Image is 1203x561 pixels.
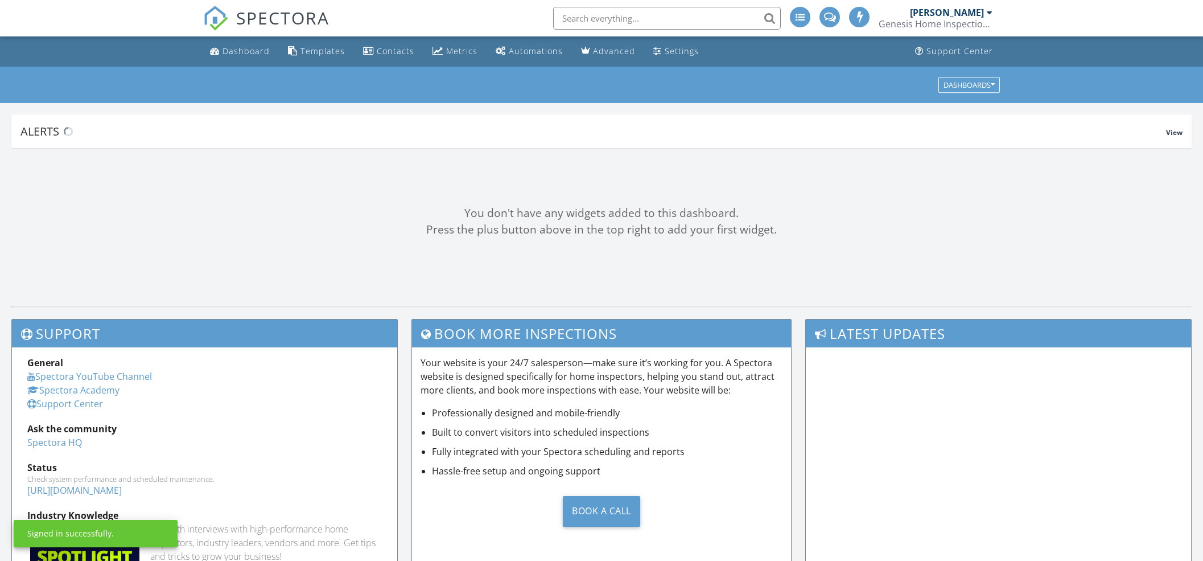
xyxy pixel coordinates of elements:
[27,461,382,474] div: Status
[446,46,477,56] div: Metrics
[926,46,993,56] div: Support Center
[300,46,345,56] div: Templates
[359,41,419,62] a: Contacts
[203,15,329,39] a: SPECTORA
[576,41,640,62] a: Advanced
[649,41,703,62] a: Settings
[377,46,414,56] div: Contacts
[27,422,382,436] div: Ask the community
[563,496,640,527] div: Book a Call
[11,222,1192,238] div: Press the plus button above in the top right to add your first widget.
[27,370,152,383] a: Spectora YouTube Channel
[412,320,790,347] h3: Book More Inspections
[27,528,114,539] div: Signed in successfully.
[27,484,122,497] a: [URL][DOMAIN_NAME]
[12,320,397,347] h3: Support
[20,124,1166,139] div: Alerts
[944,81,995,89] div: Dashboards
[223,46,270,56] div: Dashboard
[432,406,782,420] li: Professionally designed and mobile-friendly
[1166,128,1183,137] span: View
[432,445,782,458] li: Fully integrated with your Spectora scheduling and reports
[27,474,382,484] div: Check system performance and scheduled maintenance.
[879,18,992,30] div: Genesis Home Inspections
[432,464,782,478] li: Hassle-free setup and ongoing support
[665,46,699,56] div: Settings
[938,77,1000,93] button: Dashboards
[205,41,274,62] a: Dashboard
[236,6,329,30] span: SPECTORA
[421,487,782,535] a: Book a Call
[203,6,228,31] img: The Best Home Inspection Software - Spectora
[27,436,82,449] a: Spectora HQ
[432,425,782,439] li: Built to convert visitors into scheduled inspections
[11,205,1192,222] div: You don't have any widgets added to this dashboard.
[553,7,781,30] input: Search everything...
[910,7,984,18] div: [PERSON_NAME]
[509,46,563,56] div: Automations
[27,357,63,369] strong: General
[283,41,349,62] a: Templates
[911,41,998,62] a: Support Center
[593,46,635,56] div: Advanced
[428,41,482,62] a: Metrics
[27,509,382,522] div: Industry Knowledge
[806,320,1191,347] h3: Latest Updates
[27,398,103,410] a: Support Center
[27,384,120,396] a: Spectora Academy
[491,41,567,62] a: Automations (Basic)
[421,356,782,397] p: Your website is your 24/7 salesperson—make sure it’s working for you. A Spectora website is desig...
